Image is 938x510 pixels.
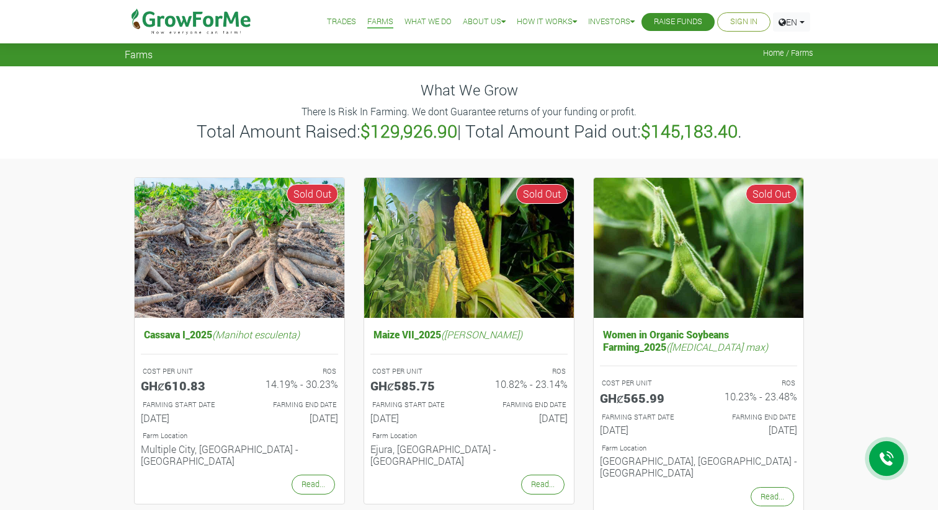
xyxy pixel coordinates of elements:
p: COST PER UNIT [372,366,458,377]
h6: [DATE] [600,424,689,436]
p: COST PER UNIT [602,378,687,389]
a: Read... [521,475,565,494]
p: There Is Risk In Farming. We dont Guarantee returns of your funding or profit. [127,104,811,119]
h6: [DATE] [708,424,797,436]
span: Home / Farms [763,48,813,58]
img: growforme image [364,178,574,319]
b: $129,926.90 [360,120,457,143]
p: FARMING END DATE [480,400,566,410]
a: EN [773,12,810,32]
h3: Total Amount Raised: | Total Amount Paid out: . [127,121,811,142]
span: Sold Out [746,184,797,204]
h6: 14.19% - 30.23% [249,378,338,390]
a: What We Do [404,15,452,29]
a: Read... [292,475,335,494]
h6: [DATE] [249,412,338,424]
span: Farms [125,48,153,60]
a: Read... [751,487,794,506]
a: Trades [327,15,356,29]
h6: [DATE] [370,412,460,424]
i: ([MEDICAL_DATA] max) [666,340,768,353]
a: How it Works [517,15,577,29]
span: Sold Out [516,184,568,204]
span: Sold Out [287,184,338,204]
h6: 10.23% - 23.48% [708,390,797,402]
p: FARMING START DATE [372,400,458,410]
p: ROS [480,366,566,377]
p: FARMING END DATE [710,412,795,423]
h5: GHȼ610.83 [141,378,230,393]
i: (Manihot esculenta) [212,328,300,341]
h6: [GEOGRAPHIC_DATA], [GEOGRAPHIC_DATA] - [GEOGRAPHIC_DATA] [600,455,797,478]
a: About Us [463,15,506,29]
h5: Maize VII_2025 [370,325,568,343]
img: growforme image [594,178,803,319]
h6: 10.82% - 23.14% [478,378,568,390]
a: Raise Funds [654,15,702,29]
p: COST PER UNIT [143,366,228,377]
a: Farms [367,15,393,29]
h5: Cassava I_2025 [141,325,338,343]
h6: Ejura, [GEOGRAPHIC_DATA] - [GEOGRAPHIC_DATA] [370,443,568,467]
h6: Multiple City, [GEOGRAPHIC_DATA] - [GEOGRAPHIC_DATA] [141,443,338,467]
p: FARMING END DATE [251,400,336,410]
i: ([PERSON_NAME]) [441,328,522,341]
b: $145,183.40 [641,120,738,143]
img: growforme image [135,178,344,319]
h5: GHȼ565.99 [600,390,689,405]
p: Location of Farm [372,431,566,441]
a: Sign In [730,15,757,29]
h4: What We Grow [125,81,813,99]
h5: Women in Organic Soybeans Farming_2025 [600,325,797,355]
p: ROS [710,378,795,389]
a: Investors [588,15,635,29]
p: Location of Farm [143,431,336,441]
p: FARMING START DATE [602,412,687,423]
p: FARMING START DATE [143,400,228,410]
h5: GHȼ585.75 [370,378,460,393]
p: Location of Farm [602,443,795,454]
h6: [DATE] [141,412,230,424]
h6: [DATE] [478,412,568,424]
p: ROS [251,366,336,377]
